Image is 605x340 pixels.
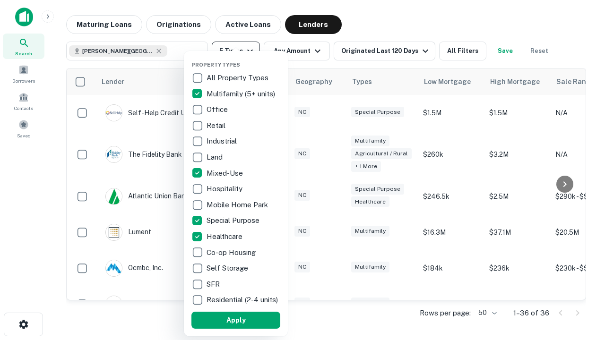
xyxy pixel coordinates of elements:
p: Land [207,152,225,163]
p: Residential (2-4 units) [207,294,280,306]
p: Office [207,104,230,115]
p: Mixed-Use [207,168,245,179]
p: Industrial [207,136,239,147]
p: Healthcare [207,231,244,242]
span: Property Types [191,62,240,68]
p: All Property Types [207,72,270,84]
p: Mobile Home Park [207,199,270,211]
p: Multifamily (5+ units) [207,88,277,100]
p: Self Storage [207,263,250,274]
p: Retail [207,120,227,131]
button: Apply [191,312,280,329]
p: Co-op Housing [207,247,258,258]
iframe: Chat Widget [558,264,605,310]
p: SFR [207,279,222,290]
p: Hospitality [207,183,244,195]
p: Special Purpose [207,215,261,226]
